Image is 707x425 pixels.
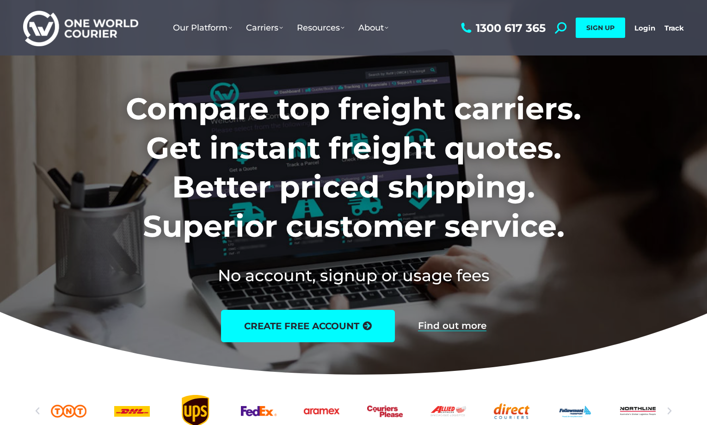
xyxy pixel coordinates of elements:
[297,23,344,33] span: Resources
[290,13,351,42] a: Resources
[358,23,388,33] span: About
[459,22,546,34] a: 1300 617 365
[221,310,395,342] a: create free account
[576,18,625,38] a: SIGN UP
[351,13,395,42] a: About
[65,264,642,287] h2: No account, signup or usage fees
[65,89,642,246] h1: Compare top freight carriers. Get instant freight quotes. Better priced shipping. Superior custom...
[664,24,684,32] a: Track
[173,23,232,33] span: Our Platform
[634,24,655,32] a: Login
[586,24,615,32] span: SIGN UP
[23,9,138,47] img: One World Courier
[418,321,486,331] a: Find out more
[239,13,290,42] a: Carriers
[166,13,239,42] a: Our Platform
[246,23,283,33] span: Carriers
